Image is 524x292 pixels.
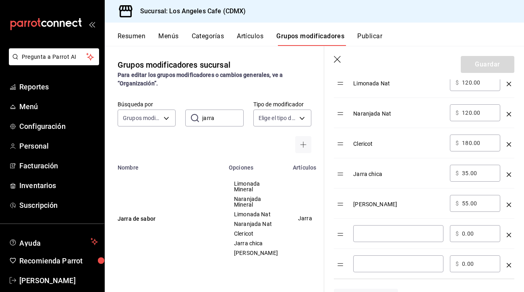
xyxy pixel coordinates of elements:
span: Elige el tipo de modificador [259,114,296,122]
span: $ [456,201,459,206]
span: $ [456,170,459,176]
span: Menú [19,101,98,112]
th: Nombre [105,159,224,171]
button: Jarra de sabor [118,215,214,223]
span: Limonada Nat [234,211,278,217]
div: Naranjada Nat [353,104,443,118]
div: Grupos modificadores sucursal [118,59,230,71]
span: Recomienda Parrot [19,255,98,266]
span: Jarra [298,215,312,221]
span: Jarra chica [234,240,278,246]
button: Artículos [237,32,263,46]
span: $ [456,80,459,85]
span: Personal [19,141,98,151]
button: Publicar [357,32,382,46]
button: Grupos modificadores [276,32,344,46]
span: Configuración [19,121,98,132]
input: Buscar [202,110,243,126]
span: $ [456,231,459,236]
button: Resumen [118,32,145,46]
div: Clericot [353,135,443,148]
span: [PERSON_NAME] [234,250,278,256]
span: Reportes [19,81,98,92]
span: Ayuda [19,237,87,246]
label: Tipo de modificador [253,101,311,107]
span: Pregunta a Parrot AI [22,53,87,61]
table: simple table [105,159,353,266]
span: $ [456,110,459,116]
div: [PERSON_NAME] [353,195,443,208]
label: Búsqueda por [118,101,176,107]
th: Artículos [288,159,322,171]
span: Naranjada Mineral [234,196,278,207]
div: Limonada Nat [353,74,443,87]
span: Suscripción [19,200,98,211]
span: Limonada Mineral [234,181,278,192]
span: Inventarios [19,180,98,191]
span: $ [456,140,459,146]
span: Clericot [234,231,278,236]
span: Grupos modificadores [123,114,161,122]
h3: Sucursal: Los Angeles Cafe (CDMX) [134,6,246,16]
th: Opciones [224,159,288,171]
span: [PERSON_NAME] [19,275,98,286]
span: Facturación [19,160,98,171]
button: Pregunta a Parrot AI [9,48,99,65]
button: Categorías [192,32,224,46]
a: Pregunta a Parrot AI [6,58,99,67]
div: Jarra chica [353,165,443,178]
button: open_drawer_menu [89,21,95,27]
span: $ [456,261,459,267]
strong: Para editar los grupos modificadores o cambios generales, ve a “Organización”. [118,72,283,87]
span: Naranjada Nat [234,221,278,227]
button: Menús [158,32,178,46]
div: navigation tabs [118,32,524,46]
